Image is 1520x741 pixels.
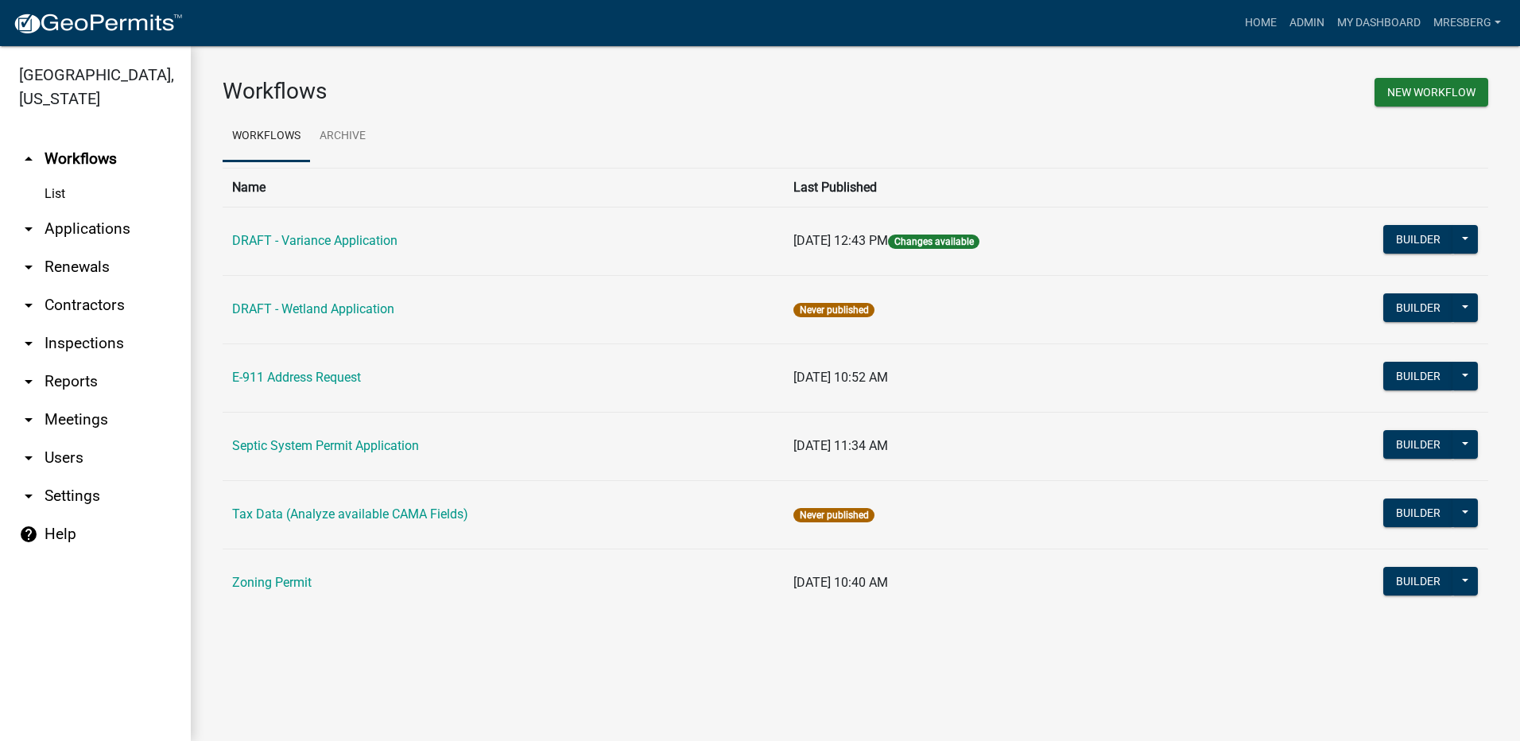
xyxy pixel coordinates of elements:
span: [DATE] 12:43 PM [793,233,888,248]
button: Builder [1383,225,1453,254]
button: Builder [1383,567,1453,596]
th: Name [223,168,784,207]
a: Archive [310,111,375,162]
th: Last Published [784,168,1234,207]
i: arrow_drop_down [19,410,38,429]
a: E-911 Address Request [232,370,361,385]
i: help [19,525,38,544]
a: Tax Data (Analyze available CAMA Fields) [232,506,468,522]
a: My Dashboard [1331,8,1427,38]
span: [DATE] 10:52 AM [793,370,888,385]
a: DRAFT - Wetland Application [232,301,394,316]
i: arrow_drop_down [19,487,38,506]
i: arrow_drop_down [19,372,38,391]
button: Builder [1383,430,1453,459]
button: Builder [1383,293,1453,322]
a: DRAFT - Variance Application [232,233,397,248]
span: [DATE] 10:40 AM [793,575,888,590]
i: arrow_drop_down [19,258,38,277]
a: mresberg [1427,8,1507,38]
button: Builder [1383,362,1453,390]
i: arrow_drop_down [19,219,38,239]
h3: Workflows [223,78,843,105]
a: Septic System Permit Application [232,438,419,453]
span: Changes available [888,235,979,249]
i: arrow_drop_down [19,448,38,467]
a: Workflows [223,111,310,162]
a: Admin [1283,8,1331,38]
i: arrow_drop_down [19,334,38,353]
i: arrow_drop_down [19,296,38,315]
a: Home [1239,8,1283,38]
a: Zoning Permit [232,575,312,590]
span: Never published [793,303,874,317]
span: Never published [793,508,874,522]
i: arrow_drop_up [19,149,38,169]
button: New Workflow [1375,78,1488,107]
button: Builder [1383,499,1453,527]
span: [DATE] 11:34 AM [793,438,888,453]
